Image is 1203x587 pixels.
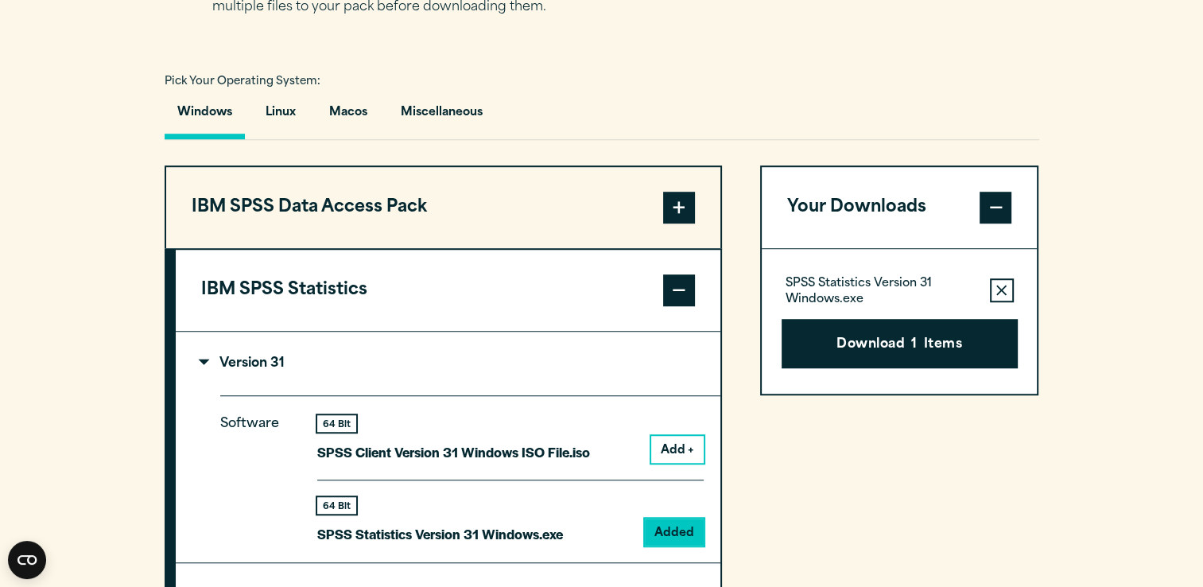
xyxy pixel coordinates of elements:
[176,332,720,395] summary: Version 31
[317,523,563,546] p: SPSS Statistics Version 31 Windows.exe
[762,167,1038,248] button: Your Downloads
[166,167,720,248] button: IBM SPSS Data Access Pack
[317,415,356,432] div: 64 Bit
[388,94,495,139] button: Miscellaneous
[782,319,1018,368] button: Download1Items
[316,94,380,139] button: Macos
[201,357,285,370] p: Version 31
[762,248,1038,394] div: Your Downloads
[645,519,704,546] button: Added
[8,541,46,579] button: Open CMP widget
[651,436,704,463] button: Add +
[317,497,356,514] div: 64 Bit
[176,250,720,331] button: IBM SPSS Statistics
[165,94,245,139] button: Windows
[911,335,917,356] span: 1
[220,413,292,533] p: Software
[253,94,309,139] button: Linux
[317,441,590,464] p: SPSS Client Version 31 Windows ISO File.iso
[165,76,320,87] span: Pick Your Operating System:
[786,276,977,308] p: SPSS Statistics Version 31 Windows.exe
